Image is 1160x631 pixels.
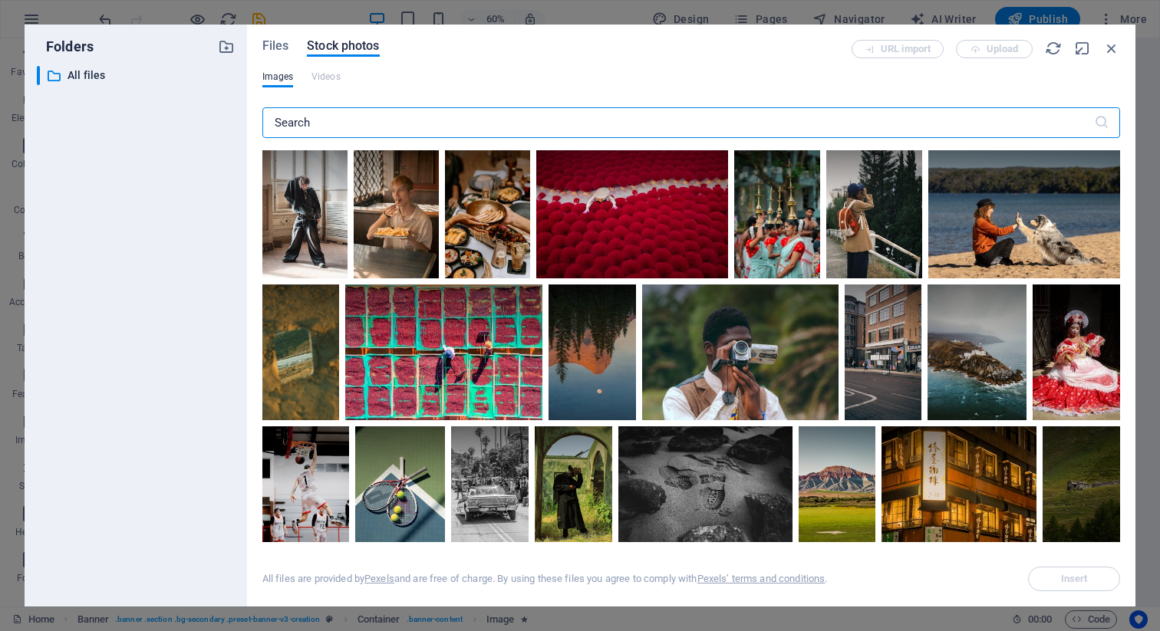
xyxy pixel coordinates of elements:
[262,67,294,86] span: Images
[364,573,394,584] a: Pexels
[1045,40,1062,57] i: Reload
[1028,567,1120,591] span: Select a file first
[697,573,826,584] a: Pexels’ terms and conditions
[262,37,289,55] span: Files
[37,66,40,85] div: ​
[307,37,379,55] span: Stock photos
[1074,40,1091,57] i: Minimize
[262,572,828,586] div: All files are provided by and are free of charge. By using these files you agree to comply with .
[37,37,94,57] p: Folders
[262,107,1094,138] input: Search
[311,67,341,86] span: This file type is not supported by this element
[68,67,206,84] p: All files
[218,38,235,55] i: Create new folder
[1103,40,1120,57] i: Close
